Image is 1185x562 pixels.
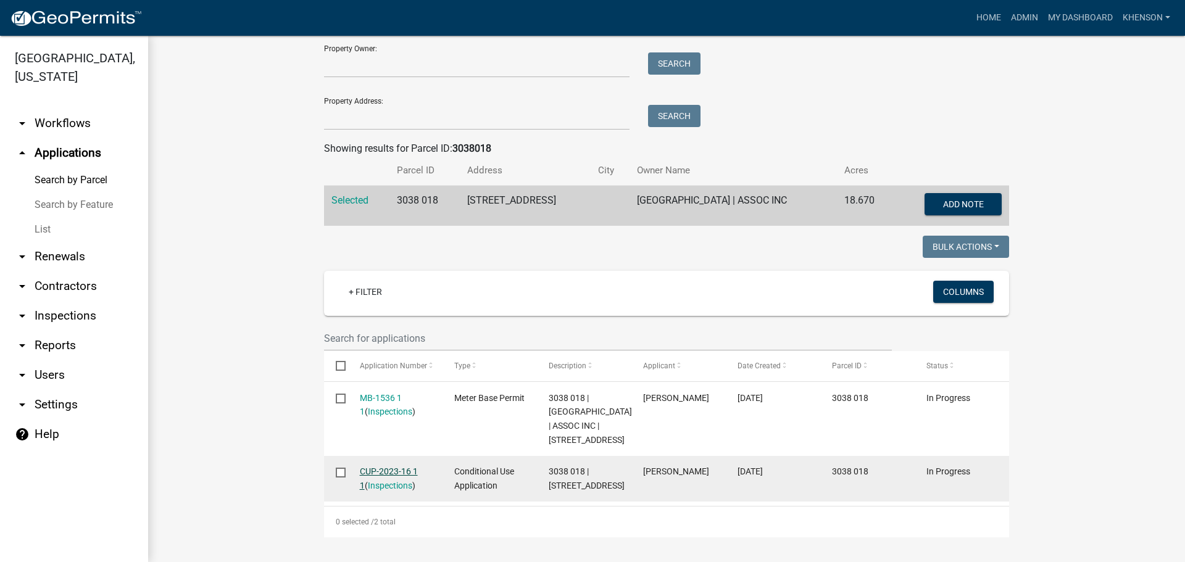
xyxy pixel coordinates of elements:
[360,466,418,490] a: CUP-2023-16 1 1
[549,466,625,490] span: 3038 018 | 27 EAGLE MOUNTAIN DR
[452,143,491,154] strong: 3038018
[630,186,837,226] td: [GEOGRAPHIC_DATA] | ASSOC INC
[389,186,460,226] td: 3038 018
[832,393,868,403] span: 3038 018
[15,338,30,353] i: arrow_drop_down
[643,466,709,476] span: Michele Kellogg
[454,362,470,370] span: Type
[15,116,30,131] i: arrow_drop_down
[926,466,970,476] span: In Progress
[324,326,892,351] input: Search for applications
[331,194,368,206] a: Selected
[549,393,632,445] span: 3038 018 | COOSAWATTEE RIVER RESORT | ASSOC INC | 27 EAGLE MOUNTAIN DR
[738,466,763,476] span: 03/06/2023
[15,397,30,412] i: arrow_drop_down
[832,362,862,370] span: Parcel ID
[925,193,1002,215] button: Add Note
[1118,6,1175,30] a: khenson
[15,146,30,160] i: arrow_drop_up
[15,279,30,294] i: arrow_drop_down
[537,351,631,381] datatable-header-cell: Description
[926,393,970,403] span: In Progress
[549,362,586,370] span: Description
[942,199,983,209] span: Add Note
[15,427,30,442] i: help
[336,518,374,526] span: 0 selected /
[460,186,590,226] td: [STREET_ADDRESS]
[643,362,675,370] span: Applicant
[832,466,868,476] span: 3038 018
[324,351,347,381] datatable-header-cell: Select
[360,465,431,493] div: ( )
[324,141,1009,156] div: Showing results for Parcel ID:
[454,393,525,403] span: Meter Base Permit
[360,391,431,419] div: ( )
[389,156,460,185] th: Parcel ID
[726,351,820,381] datatable-header-cell: Date Created
[15,249,30,264] i: arrow_drop_down
[460,156,590,185] th: Address
[454,466,514,490] span: Conditional Use Application
[360,362,427,370] span: Application Number
[648,52,701,75] button: Search
[591,156,630,185] th: City
[648,105,701,127] button: Search
[738,362,781,370] span: Date Created
[15,368,30,382] i: arrow_drop_down
[442,351,536,381] datatable-header-cell: Type
[631,351,726,381] datatable-header-cell: Applicant
[1006,6,1043,30] a: Admin
[630,156,837,185] th: Owner Name
[837,156,894,185] th: Acres
[738,393,763,403] span: 10/08/2024
[820,351,915,381] datatable-header-cell: Parcel ID
[933,281,994,303] button: Columns
[926,362,948,370] span: Status
[360,393,402,417] a: MB-1536 1 1
[837,186,894,226] td: 18.670
[368,407,412,416] a: Inspections
[339,281,392,303] a: + Filter
[324,506,1009,537] div: 2 total
[368,481,412,490] a: Inspections
[15,308,30,323] i: arrow_drop_down
[1043,6,1118,30] a: My Dashboard
[923,236,1009,258] button: Bulk Actions
[971,6,1006,30] a: Home
[915,351,1009,381] datatable-header-cell: Status
[643,393,709,403] span: Lance Bramlett
[347,351,442,381] datatable-header-cell: Application Number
